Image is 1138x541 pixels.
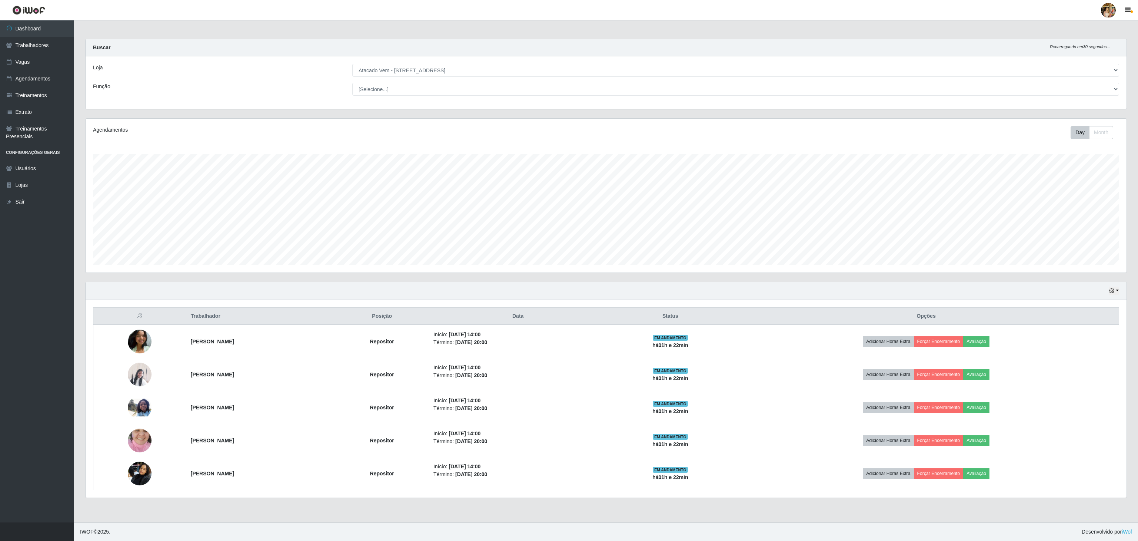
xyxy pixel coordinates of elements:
[455,339,487,345] time: [DATE] 20:00
[1071,126,1089,139] button: Day
[652,408,688,414] strong: há 01 h e 22 min
[128,458,152,489] img: 1755522333541.jpeg
[449,431,480,436] time: [DATE] 14:00
[191,405,234,410] strong: [PERSON_NAME]
[80,529,94,535] span: IWOF
[370,438,394,443] strong: Repositor
[449,397,480,403] time: [DATE] 14:00
[963,336,989,347] button: Avaliação
[433,405,602,412] li: Término:
[455,405,487,411] time: [DATE] 20:00
[653,434,688,440] span: EM ANDAMENTO
[93,126,514,134] div: Agendamentos
[370,339,394,344] strong: Repositor
[449,464,480,469] time: [DATE] 14:00
[449,364,480,370] time: [DATE] 14:00
[128,399,152,416] img: 1753190771762.jpeg
[186,308,335,325] th: Trabalhador
[433,339,602,346] li: Término:
[652,375,688,381] strong: há 01 h e 22 min
[914,402,964,413] button: Forçar Encerramento
[607,308,733,325] th: Status
[1082,528,1132,536] span: Desenvolvido por
[429,308,607,325] th: Data
[863,468,914,479] button: Adicionar Horas Extra
[652,441,688,447] strong: há 01 h e 22 min
[653,467,688,473] span: EM ANDAMENTO
[433,463,602,471] li: Início:
[1122,529,1132,535] a: iWof
[652,342,688,348] strong: há 01 h e 22 min
[433,438,602,445] li: Término:
[93,83,110,90] label: Função
[863,435,914,446] button: Adicionar Horas Extra
[433,364,602,372] li: Início:
[80,528,110,536] span: © 2025 .
[433,430,602,438] li: Início:
[433,331,602,339] li: Início:
[653,335,688,341] span: EM ANDAMENTO
[370,405,394,410] strong: Repositor
[914,369,964,380] button: Forçar Encerramento
[963,402,989,413] button: Avaliação
[863,369,914,380] button: Adicionar Horas Extra
[128,330,152,353] img: 1748893020398.jpeg
[1050,44,1110,49] i: Recarregando em 30 segundos...
[370,471,394,476] strong: Repositor
[653,401,688,407] span: EM ANDAMENTO
[914,336,964,347] button: Forçar Encerramento
[963,468,989,479] button: Avaliação
[93,44,110,50] strong: Buscar
[653,368,688,374] span: EM ANDAMENTO
[433,397,602,405] li: Início:
[93,64,103,72] label: Loja
[433,471,602,478] li: Término:
[335,308,429,325] th: Posição
[191,372,234,377] strong: [PERSON_NAME]
[191,339,234,344] strong: [PERSON_NAME]
[433,372,602,379] li: Término:
[12,6,45,15] img: CoreUI Logo
[1071,126,1113,139] div: First group
[914,435,964,446] button: Forçar Encerramento
[863,336,914,347] button: Adicionar Horas Extra
[191,438,234,443] strong: [PERSON_NAME]
[128,419,152,462] img: 1753380554375.jpeg
[455,438,487,444] time: [DATE] 20:00
[863,402,914,413] button: Adicionar Horas Extra
[455,471,487,477] time: [DATE] 20:00
[455,372,487,378] time: [DATE] 20:00
[449,331,480,337] time: [DATE] 14:00
[652,474,688,480] strong: há 01 h e 22 min
[1089,126,1113,139] button: Month
[963,369,989,380] button: Avaliação
[1071,126,1119,139] div: Toolbar with button groups
[128,363,152,386] img: 1751480704015.jpeg
[963,435,989,446] button: Avaliação
[734,308,1119,325] th: Opções
[914,468,964,479] button: Forçar Encerramento
[191,471,234,476] strong: [PERSON_NAME]
[370,372,394,377] strong: Repositor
